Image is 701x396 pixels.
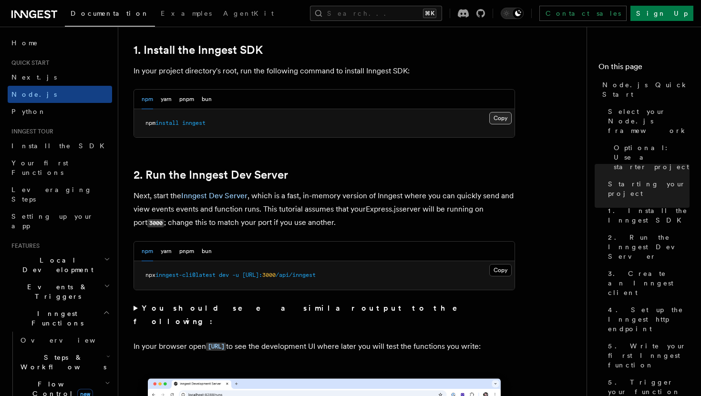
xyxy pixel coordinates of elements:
a: Node.js Quick Start [598,76,690,103]
span: Optional: Use a starter project [614,143,690,172]
kbd: ⌘K [423,9,436,18]
button: Copy [489,112,512,124]
button: Search...⌘K [310,6,442,21]
code: [URL] [206,343,226,351]
span: install [155,120,179,126]
summary: You should see a similar output to the following: [134,302,515,328]
a: AgentKit [217,3,279,26]
a: Optional: Use a starter project [610,139,690,175]
span: -u [232,272,239,278]
a: Setting up your app [8,208,112,234]
button: npm [142,90,153,109]
h4: On this page [598,61,690,76]
a: Home [8,34,112,51]
span: Select your Node.js framework [608,107,690,135]
span: Setting up your app [11,213,93,230]
span: Inngest tour [8,128,53,135]
a: Sign Up [630,6,693,21]
span: npm [145,120,155,126]
button: Copy [489,264,512,276]
span: Next.js [11,73,57,81]
a: Starting your project [604,175,690,202]
span: Events & Triggers [8,282,104,301]
span: Your first Functions [11,159,68,176]
a: 2. Run the Inngest Dev Server [134,168,288,182]
a: 3. Create an Inngest client [604,265,690,301]
span: Examples [161,10,212,17]
p: In your project directory's root, run the following command to install Inngest SDK: [134,64,515,78]
span: Inngest Functions [8,309,103,328]
a: Next.js [8,69,112,86]
span: Leveraging Steps [11,186,92,203]
button: yarn [161,242,172,261]
button: Toggle dark mode [501,8,524,19]
span: Install the SDK [11,142,110,150]
button: Local Development [8,252,112,278]
span: 3000 [262,272,276,278]
a: 4. Set up the Inngest http endpoint [604,301,690,337]
span: Home [11,38,38,48]
button: pnpm [179,90,194,109]
code: 3000 [147,219,164,227]
button: Events & Triggers [8,278,112,305]
a: 5. Write your first Inngest function [604,337,690,374]
a: Documentation [65,3,155,27]
span: 2. Run the Inngest Dev Server [608,233,690,261]
span: [URL]: [242,272,262,278]
span: Starting your project [608,179,690,198]
button: pnpm [179,242,194,261]
a: Install the SDK [8,137,112,154]
button: bun [202,90,212,109]
span: Overview [21,336,119,344]
a: Python [8,103,112,120]
a: 2. Run the Inngest Dev Server [604,229,690,265]
span: 5. Write your first Inngest function [608,341,690,370]
a: 1. Install the Inngest SDK [604,202,690,229]
span: Steps & Workflows [17,353,106,372]
a: Select your Node.js framework [604,103,690,139]
a: 1. Install the Inngest SDK [134,43,263,57]
span: Python [11,108,46,115]
a: Your first Functions [8,154,112,181]
p: In your browser open to see the development UI where later you will test the functions you write: [134,340,515,354]
span: Node.js Quick Start [602,80,690,99]
span: AgentKit [223,10,274,17]
span: npx [145,272,155,278]
a: [URL] [206,342,226,351]
span: 3. Create an Inngest client [608,269,690,297]
span: 4. Set up the Inngest http endpoint [608,305,690,334]
button: Steps & Workflows [17,349,112,376]
button: bun [202,242,212,261]
span: Node.js [11,91,57,98]
button: yarn [161,90,172,109]
a: Node.js [8,86,112,103]
span: Quick start [8,59,49,67]
span: inngest-cli@latest [155,272,216,278]
a: Inngest Dev Server [181,191,247,200]
span: /api/inngest [276,272,316,278]
span: Documentation [71,10,149,17]
span: dev [219,272,229,278]
button: npm [142,242,153,261]
span: Features [8,242,40,250]
span: 1. Install the Inngest SDK [608,206,690,225]
span: inngest [182,120,206,126]
a: Leveraging Steps [8,181,112,208]
a: Contact sales [539,6,627,21]
p: Next, start the , which is a fast, in-memory version of Inngest where you can quickly send and vi... [134,189,515,230]
a: Examples [155,3,217,26]
strong: You should see a similar output to the following: [134,304,471,326]
button: Inngest Functions [8,305,112,332]
a: Overview [17,332,112,349]
span: Local Development [8,255,104,274]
